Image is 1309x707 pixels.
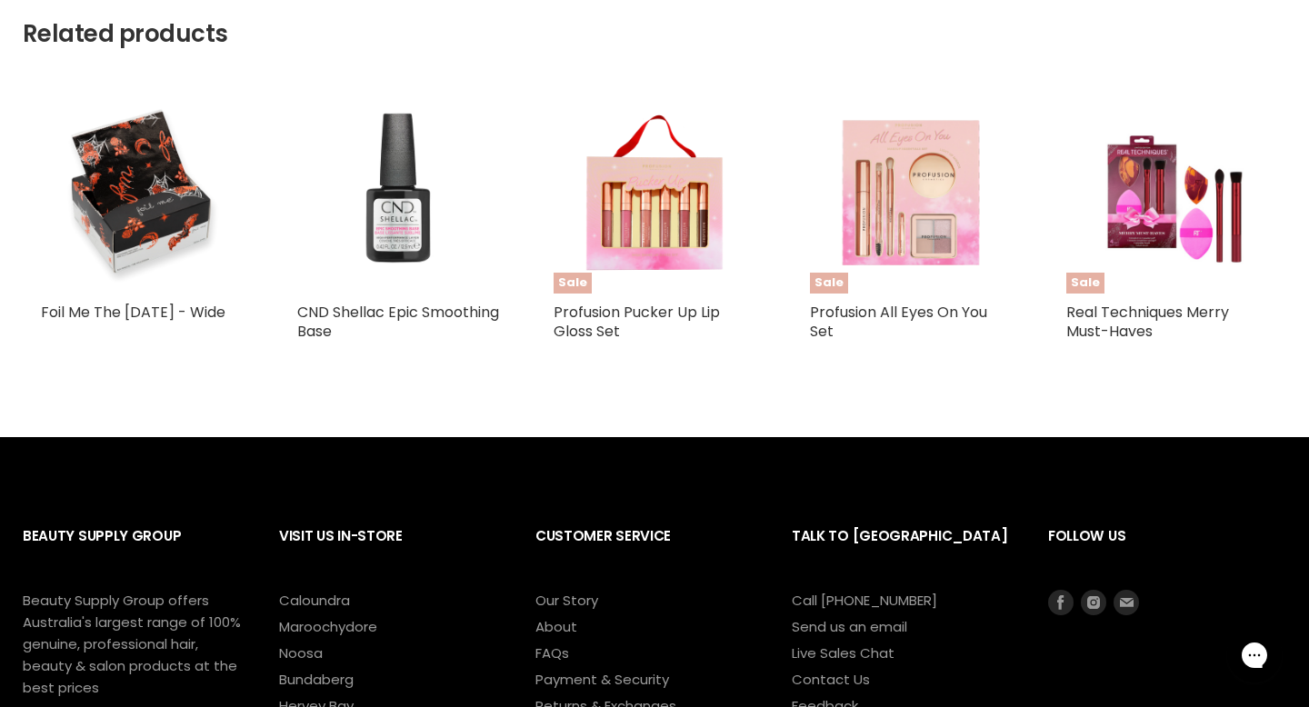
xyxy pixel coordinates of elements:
[1067,92,1267,294] img: Real Techniques Merry Must-Haves
[792,643,894,662] a: Live Sales Chat
[279,670,354,689] a: Bundaberg
[810,302,987,342] a: Profusion All Eyes On You Set
[535,513,755,589] h2: Customer Service
[792,591,937,610] a: Call [PHONE_NUMBER]
[554,302,720,342] a: Profusion Pucker Up Lip Gloss Set
[279,591,350,610] a: Caloundra
[535,591,598,610] a: Our Story
[792,617,907,636] a: Send us an email
[41,92,243,294] a: Foil Me The Halloween - Wide Foil Me The Halloween - Wide
[1066,273,1104,294] span: Sale
[554,92,755,294] img: Profusion Pucker Up Lip Gloss Set
[535,643,569,662] a: FAQs
[535,617,577,636] a: About
[792,513,1012,589] h2: Talk to [GEOGRAPHIC_DATA]
[810,92,1012,294] img: Profusion All Eyes On You Set
[41,302,225,323] a: Foil Me The [DATE] - Wide
[810,273,848,294] span: Sale
[279,617,377,636] a: Maroochydore
[554,92,755,294] a: Profusion Pucker Up Lip Gloss Set Profusion Pucker Up Lip Gloss Set Sale
[1048,513,1286,589] h2: Follow us
[1066,302,1229,342] a: Real Techniques Merry Must-Haves
[297,302,499,342] a: CND Shellac Epic Smoothing Base
[792,670,870,689] a: Contact Us
[279,643,323,662] a: Noosa
[554,273,592,294] span: Sale
[279,513,499,589] h2: Visit Us In-Store
[23,590,241,699] p: Beauty Supply Group offers Australia's largest range of 100% genuine, professional hair, beauty &...
[535,670,669,689] a: Payment & Security
[810,92,1012,294] a: Profusion All Eyes On You Set Profusion All Eyes On You Set Sale
[297,92,499,294] img: CND Shellac Epic Smoothing Base
[23,513,243,589] h2: Beauty Supply Group
[1066,92,1268,294] a: Real Techniques Merry Must-Haves Sale
[41,92,243,294] img: Foil Me The Halloween - Wide
[1218,622,1291,689] iframe: Gorgias live chat messenger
